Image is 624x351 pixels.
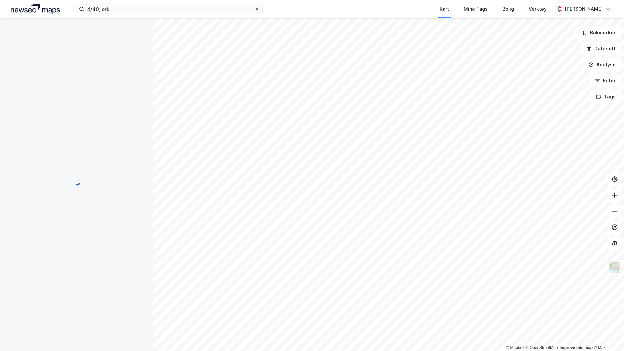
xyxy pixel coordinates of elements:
[608,261,621,274] img: Z
[526,345,558,350] a: OpenStreetMap
[464,5,488,13] div: Mine Tags
[590,90,621,103] button: Tags
[591,319,624,351] iframe: Chat Widget
[529,5,547,13] div: Verktøy
[11,4,60,14] img: logo.a4113a55bc3d86da70a041830d287a7e.svg
[591,319,624,351] div: Kontrollprogram for chat
[565,5,603,13] div: [PERSON_NAME]
[576,26,621,39] button: Bokmerker
[581,42,621,55] button: Datasett
[440,5,449,13] div: Kart
[506,345,524,350] a: Mapbox
[71,175,82,186] img: spinner.a6d8c91a73a9ac5275cf975e30b51cfb.svg
[589,74,621,87] button: Filter
[560,345,593,350] a: Improve this map
[583,58,621,71] button: Analyse
[502,5,514,13] div: Bolig
[84,4,254,14] input: Søk på adresse, matrikkel, gårdeiere, leietakere eller personer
